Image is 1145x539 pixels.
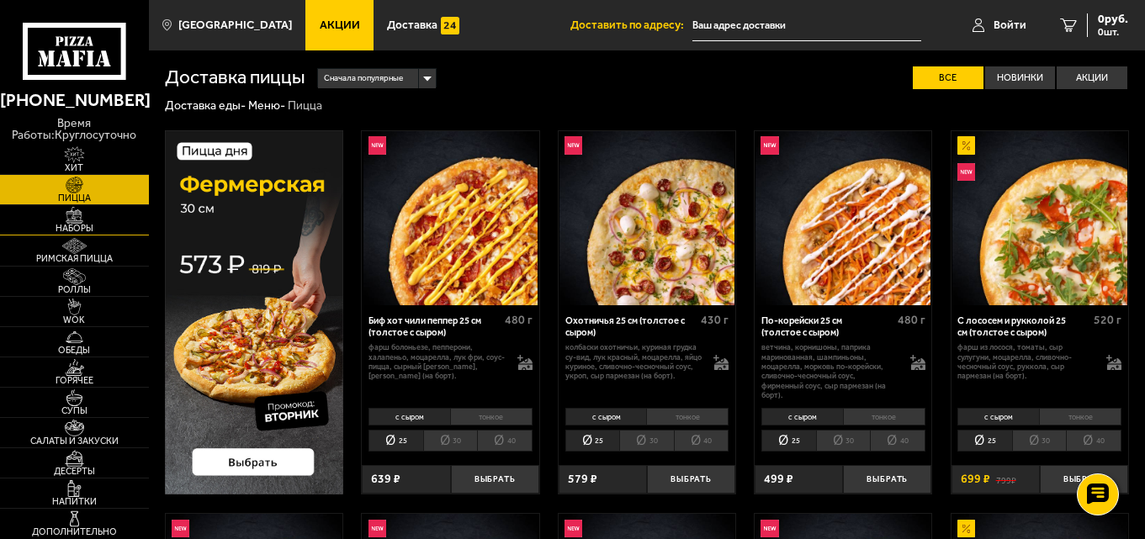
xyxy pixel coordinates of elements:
li: 30 [816,430,871,452]
span: Войти [994,19,1026,31]
a: НовинкаБиф хот чили пеппер 25 см (толстое с сыром) [362,131,538,306]
a: АкционныйНовинкаС лососем и рукколой 25 см (толстое с сыром) [952,131,1128,306]
li: с сыром [565,408,647,425]
p: фарш из лосося, томаты, сыр сулугуни, моцарелла, сливочно-чесночный соус, руккола, сыр пармезан (... [957,342,1094,380]
img: Акционный [957,520,975,537]
span: 579 ₽ [568,473,597,485]
span: Доставка [387,19,437,31]
li: 40 [1066,430,1121,452]
p: ветчина, корнишоны, паприка маринованная, шампиньоны, моцарелла, морковь по-корейски, сливочно-че... [761,342,898,399]
img: Новинка [565,136,582,154]
li: тонкое [1039,408,1121,425]
img: Акционный [957,136,975,154]
button: Выбрать [647,465,735,494]
span: [GEOGRAPHIC_DATA] [178,19,292,31]
li: с сыром [368,408,450,425]
p: фарш болоньезе, пепперони, халапеньо, моцарелла, лук фри, соус-пицца, сырный [PERSON_NAME], [PERS... [368,342,505,380]
span: Доставить по адресу: [570,19,692,31]
div: По-корейски 25 см (толстое с сыром) [761,315,893,338]
li: тонкое [843,408,925,425]
div: Биф хот чили пеппер 25 см (толстое с сыром) [368,315,501,338]
span: Сначала популярные [324,67,403,90]
img: 15daf4d41897b9f0e9f617042186c801.svg [441,17,459,34]
li: 40 [674,430,729,452]
span: 499 ₽ [764,473,793,485]
h1: Доставка пиццы [165,68,305,87]
span: 699 ₽ [961,473,990,485]
label: Все [913,66,983,89]
img: Новинка [368,520,386,537]
li: тонкое [646,408,729,425]
img: По-корейски 25 см (толстое с сыром) [755,131,930,306]
a: Меню- [248,98,285,113]
img: Новинка [761,520,778,537]
img: Новинка [368,136,386,154]
li: 25 [957,430,1012,452]
input: Ваш адрес доставки [692,10,921,41]
span: 639 ₽ [371,473,400,485]
s: 799 ₽ [996,473,1016,485]
div: С лососем и рукколой 25 см (толстое с сыром) [957,315,1089,338]
li: тонкое [450,408,533,425]
a: Доставка еды- [165,98,246,113]
li: 25 [761,430,816,452]
span: 430 г [701,313,729,327]
li: 25 [565,430,620,452]
img: Биф хот чили пеппер 25 см (толстое с сыром) [363,131,538,306]
span: 0 шт. [1098,27,1128,37]
div: Пицца [288,98,322,114]
img: Охотничья 25 см (толстое с сыром) [559,131,734,306]
a: НовинкаОхотничья 25 см (толстое с сыром) [559,131,735,306]
button: Выбрать [1040,465,1128,494]
li: 30 [423,430,478,452]
li: 30 [1012,430,1067,452]
li: с сыром [761,408,843,425]
label: Новинки [985,66,1056,89]
img: Новинка [565,520,582,537]
img: Новинка [761,136,778,154]
li: 25 [368,430,423,452]
div: Охотничья 25 см (толстое с сыром) [565,315,697,338]
label: Акции [1057,66,1127,89]
button: Выбрать [451,465,539,494]
span: Акции [320,19,360,31]
button: Выбрать [843,465,931,494]
li: 30 [619,430,674,452]
span: 480 г [505,313,533,327]
p: колбаски охотничьи, куриная грудка су-вид, лук красный, моцарелла, яйцо куриное, сливочно-чесночн... [565,342,702,380]
span: 480 г [898,313,925,327]
img: С лососем и рукколой 25 см (толстое с сыром) [952,131,1127,306]
li: 40 [870,430,925,452]
li: 40 [477,430,533,452]
img: Новинка [957,163,975,181]
img: Новинка [172,520,189,537]
span: 520 г [1094,313,1121,327]
li: с сыром [957,408,1039,425]
a: НовинкаПо-корейски 25 см (толстое с сыром) [755,131,931,306]
span: 0 руб. [1098,13,1128,25]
